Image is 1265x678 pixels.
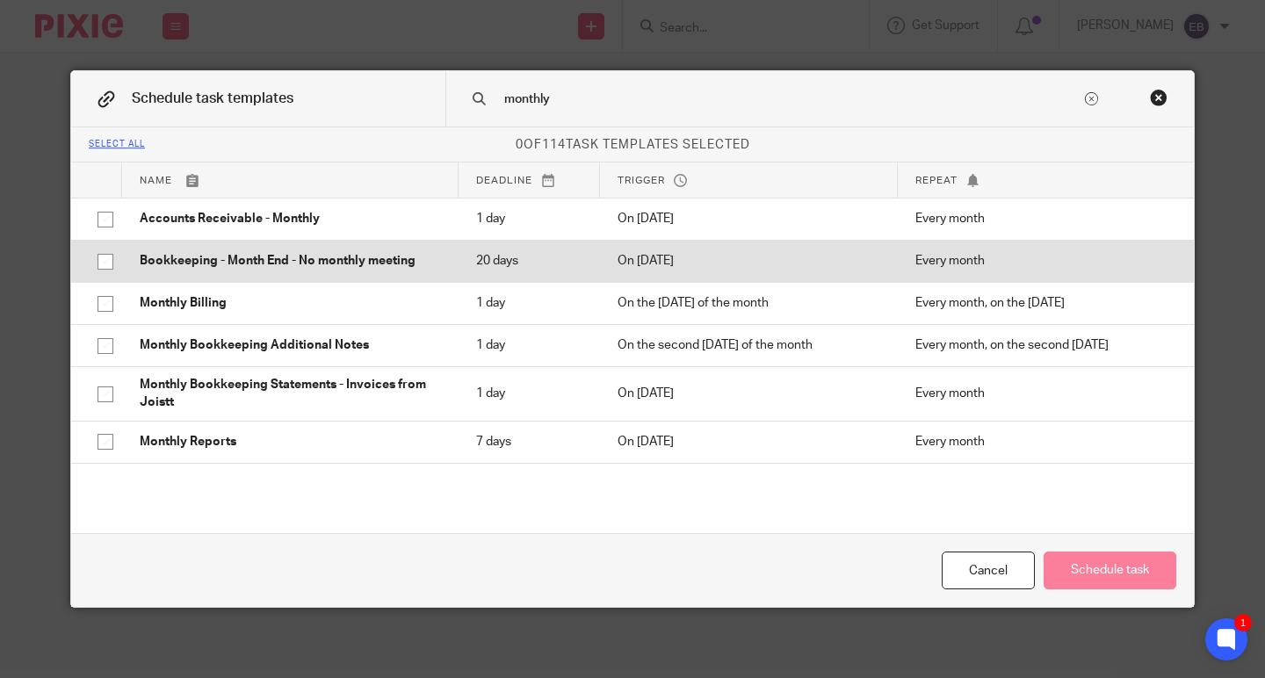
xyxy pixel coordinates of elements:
input: Search task templates... [502,90,1081,109]
p: Every month [915,433,1167,451]
p: 1 day [476,210,582,227]
p: Every month, on the second [DATE] [915,336,1167,354]
p: Accounts Receivable - Monthly [140,210,441,227]
p: 7 days [476,433,582,451]
p: Every month [915,385,1167,402]
p: of task templates selected [71,136,1194,154]
p: On [DATE] [618,252,879,270]
div: Close this dialog window [1150,89,1167,106]
p: 1 day [476,294,582,312]
span: 0 [516,139,524,151]
p: Every month [915,252,1167,270]
button: Schedule task [1044,552,1176,589]
div: Cancel [942,552,1035,589]
p: Monthly Reports [140,433,441,451]
div: Select all [89,140,145,150]
p: 1 day [476,385,582,402]
p: Monthly Bookkeeping Additional Notes [140,336,441,354]
p: Every month, on the [DATE] [915,294,1167,312]
p: Monthly Bookkeeping Statements - Invoices from Joistt [140,376,441,412]
p: 20 days [476,252,582,270]
p: Every month [915,210,1167,227]
div: 1 [1234,614,1252,631]
span: Schedule task templates [132,91,293,105]
p: Deadline [476,173,582,188]
p: Bookkeeping - Month End - No monthly meeting [140,252,441,270]
p: On the [DATE] of the month [618,294,879,312]
p: Repeat [915,173,1167,188]
p: Monthly Billing [140,294,441,312]
p: 1 day [476,336,582,354]
p: On [DATE] [618,210,879,227]
p: Trigger [618,173,879,188]
span: Name [140,176,172,185]
p: On [DATE] [618,433,879,451]
span: 114 [542,139,566,151]
p: On [DATE] [618,385,879,402]
p: On the second [DATE] of the month [618,336,879,354]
